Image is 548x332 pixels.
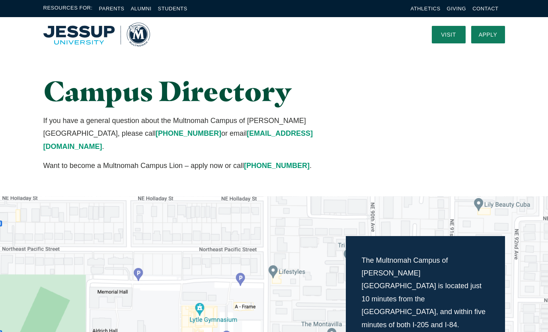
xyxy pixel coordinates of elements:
[472,6,498,12] a: Contact
[43,159,346,172] p: Want to become a Multnomah Campus Lion – apply now or call .
[43,4,93,13] span: Resources For:
[43,76,346,106] h1: Campus Directory
[156,129,221,137] a: [PHONE_NUMBER]
[411,6,441,12] a: Athletics
[43,114,346,153] p: If you have a general question about the Multnomah Campus of [PERSON_NAME][GEOGRAPHIC_DATA], plea...
[131,6,151,12] a: Alumni
[432,26,466,43] a: Visit
[43,129,313,150] a: [EMAIL_ADDRESS][DOMAIN_NAME]
[158,6,187,12] a: Students
[43,23,150,47] a: Home
[447,6,466,12] a: Giving
[99,6,125,12] a: Parents
[362,254,489,331] p: The Multnomah Campus of [PERSON_NAME][GEOGRAPHIC_DATA] is located just 10 minutes from the [GEOGR...
[244,162,310,170] a: [PHONE_NUMBER]
[43,23,150,47] img: Multnomah University Logo
[471,26,505,43] a: Apply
